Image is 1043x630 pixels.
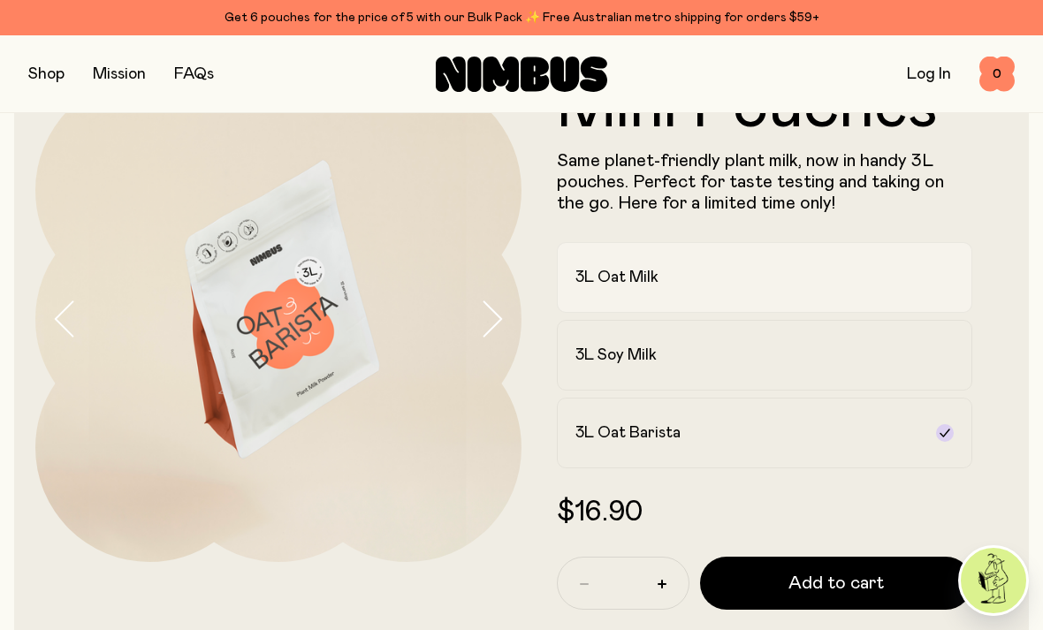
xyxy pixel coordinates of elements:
[961,548,1026,613] img: agent
[575,345,657,366] h2: 3L Soy Milk
[979,57,1015,92] button: 0
[28,7,1015,28] div: Get 6 pouches for the price of 5 with our Bulk Pack ✨ Free Australian metro shipping for orders $59+
[788,571,884,596] span: Add to cart
[557,150,972,214] p: Same planet-friendly plant milk, now in handy 3L pouches. Perfect for taste testing and taking on...
[907,66,951,82] a: Log In
[700,557,972,610] button: Add to cart
[557,498,643,527] span: $16.90
[575,267,659,288] h2: 3L Oat Milk
[93,66,146,82] a: Mission
[575,422,681,444] h2: 3L Oat Barista
[174,66,214,82] a: FAQs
